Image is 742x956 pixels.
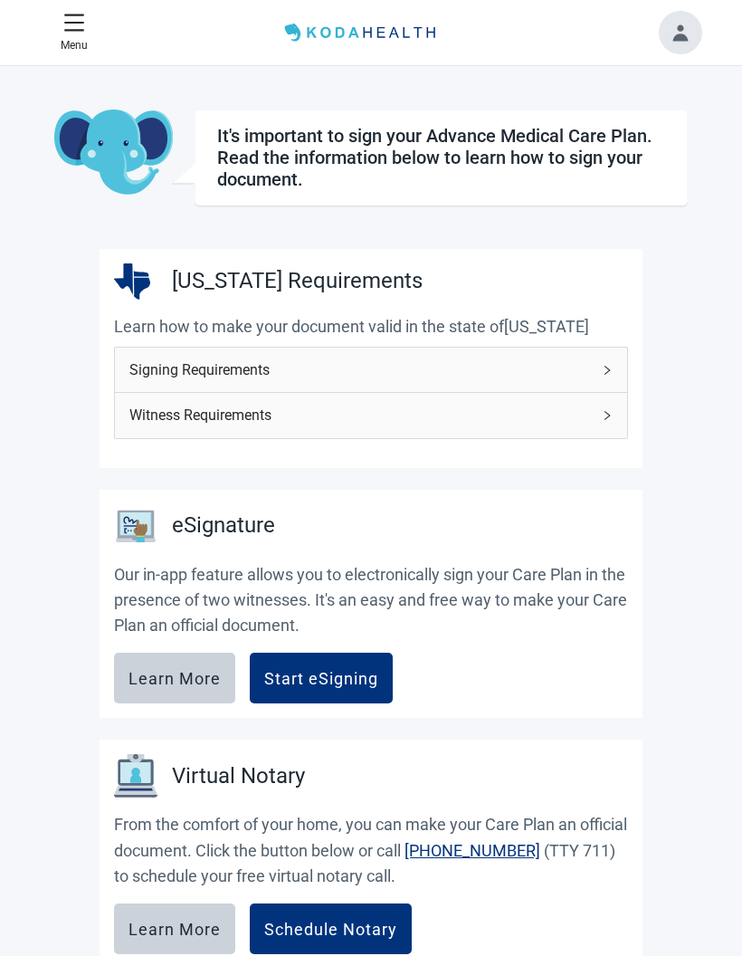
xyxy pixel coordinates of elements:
[128,920,221,938] div: Learn More
[114,263,150,300] img: Texas
[264,920,397,938] div: Schedule Notary
[114,653,235,703] button: Learn More
[659,11,702,54] button: Toggle account menu
[54,110,173,196] img: Koda Elephant
[53,5,95,62] button: Close Menu
[63,12,85,33] span: menu
[278,18,446,47] img: Koda Health
[115,393,627,437] div: Witness Requirements
[114,314,628,339] p: Learn how to make your document valid in the state of [US_STATE]
[250,903,412,954] button: Schedule Notary
[129,358,591,381] span: Signing Requirements
[114,504,157,548] img: eSignature
[128,669,221,687] div: Learn More
[172,264,423,299] h3: [US_STATE] Requirements
[114,903,235,954] button: Learn More
[250,653,393,703] button: Start eSigning
[61,37,88,54] p: Menu
[115,348,627,392] div: Signing Requirements
[172,760,305,794] h3: Virtual Notary
[602,365,613,376] span: right
[217,125,665,190] div: It's important to sign your Advance Medical Care Plan. Read the information below to learn how to...
[602,410,613,421] span: right
[404,841,540,860] a: [PHONE_NUMBER]
[129,404,591,426] span: Witness Requirements
[114,562,628,639] p: Our in-app feature allows you to electronically sign your Care Plan in the presence of two witnes...
[264,669,378,687] div: Start eSigning
[114,812,628,889] p: From the comfort of your home, you can make your Care Plan an official document. Click the button...
[114,754,157,798] img: Virtual Notary
[172,509,275,543] h3: eSignature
